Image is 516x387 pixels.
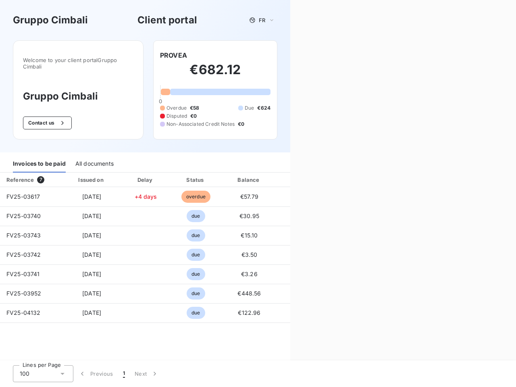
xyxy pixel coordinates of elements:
span: 100 [20,370,29,378]
span: FV25-03617 [6,193,40,200]
button: Previous [73,365,118,382]
span: €3.26 [241,270,258,277]
span: due [187,229,205,241]
span: €3.50 [241,251,258,258]
div: Status [172,176,220,184]
span: [DATE] [82,270,101,277]
span: €15.10 [241,232,258,239]
span: [DATE] [82,193,101,200]
span: due [187,287,205,300]
span: €0 [190,112,197,120]
span: FV25-03742 [6,251,41,258]
h3: Client portal [137,13,197,27]
span: €58 [190,104,199,112]
span: €122.96 [238,309,260,316]
div: All documents [75,156,114,173]
h3: Gruppo Cimbali [13,13,88,27]
span: 7 [37,176,44,183]
span: €30.95 [239,212,259,219]
h3: Gruppo Cimbali [23,89,133,104]
span: Due [245,104,254,112]
span: [DATE] [82,290,101,297]
h2: €682.12 [160,62,270,86]
span: €448.56 [237,290,261,297]
span: €624 [257,104,270,112]
span: FV25-03743 [6,232,41,239]
span: FV25-03740 [6,212,41,219]
button: Contact us [23,117,72,129]
span: FV25-03741 [6,270,40,277]
span: 1 [123,370,125,378]
span: [DATE] [82,232,101,239]
span: Disputed [166,112,187,120]
span: €57.79 [240,193,258,200]
span: FV25-04132 [6,309,41,316]
span: overdue [181,191,210,203]
span: Overdue [166,104,187,112]
span: FR [259,17,265,23]
span: [DATE] [82,251,101,258]
span: due [187,307,205,319]
div: Reference [6,177,34,183]
div: PDF [279,176,319,184]
div: Balance [223,176,275,184]
span: Welcome to your client portal Gruppo Cimbali [23,57,133,70]
span: 0 [159,98,162,104]
span: due [187,268,205,280]
button: 1 [118,365,130,382]
button: Next [130,365,164,382]
div: Invoices to be paid [13,156,66,173]
span: €0 [238,121,244,128]
h6: PROVEA [160,50,187,60]
div: Delay [123,176,169,184]
span: +4 days [135,193,157,200]
span: due [187,210,205,222]
span: due [187,249,205,261]
span: [DATE] [82,212,101,219]
span: Non-Associated Credit Notes [166,121,235,128]
span: [DATE] [82,309,101,316]
span: FV25-03952 [6,290,42,297]
div: Issued on [64,176,119,184]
